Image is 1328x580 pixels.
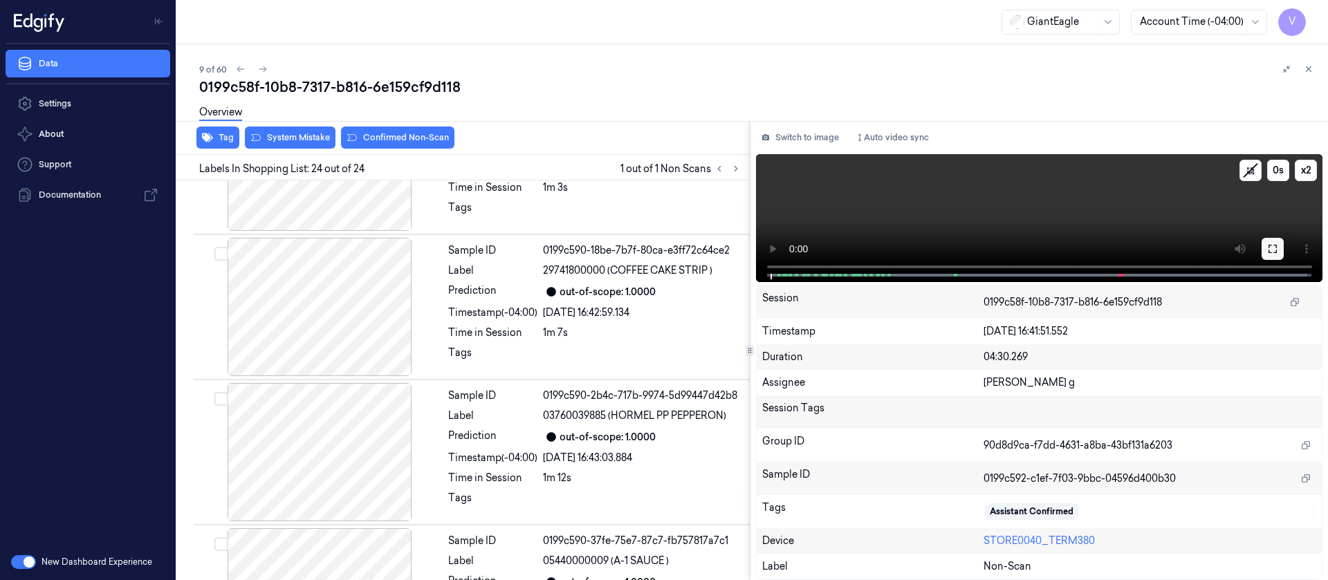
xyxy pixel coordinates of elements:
div: [PERSON_NAME] g [984,375,1316,390]
span: 0199c58f-10b8-7317-b816-6e159cf9d118 [984,295,1162,310]
span: 05440000009 (A-1 SAUCE ) [543,554,669,568]
div: Label [448,554,537,568]
button: Confirmed Non-Scan [341,127,454,149]
div: Duration [762,350,984,364]
a: Documentation [6,181,170,209]
div: 1m 7s [543,326,741,340]
div: Label [448,263,537,278]
div: Group ID [762,434,984,456]
div: Session Tags [762,401,984,423]
div: Device [762,534,984,548]
div: Time in Session [448,180,537,195]
a: Settings [6,90,170,118]
div: Tags [762,501,984,523]
div: [DATE] 16:41:51.552 [984,324,1316,339]
div: Timestamp (-04:00) [448,451,537,465]
div: Timestamp (-04:00) [448,306,537,320]
div: Sample ID [448,389,537,403]
div: Tags [448,491,537,513]
button: V [1278,8,1306,36]
div: Label [448,409,537,423]
div: [DATE] 16:43:03.884 [543,451,741,465]
div: 0199c590-37fe-75e7-87c7-fb757817a7c1 [543,534,741,548]
div: Assistant Confirmed [990,505,1073,518]
span: 9 of 60 [199,64,227,75]
div: Tags [448,346,537,368]
span: 90d8d9ca-f7dd-4631-a8ba-43bf131a6203 [984,438,1172,453]
div: Timestamp [762,324,984,339]
a: Data [6,50,170,77]
div: Prediction [448,429,537,445]
div: out-of-scope: 1.0000 [560,430,656,445]
div: Sample ID [762,467,984,489]
div: Time in Session [448,326,537,340]
div: Sample ID [448,534,537,548]
span: 29741800000 (COFFEE CAKE STRIP ) [543,263,712,278]
div: Session [762,291,984,313]
div: Prediction [448,283,537,300]
div: 0199c58f-10b8-7317-b816-6e159cf9d118 [199,77,1317,97]
span: Labels In Shopping List: 24 out of 24 [199,162,365,176]
div: 04:30.269 [984,350,1316,364]
button: x2 [1295,160,1317,181]
span: 03760039885 (HORMEL PP PEPPERON) [543,409,726,423]
button: Select row [214,247,228,261]
span: 0199c592-c1ef-7f03-9bbc-04596d400b30 [984,471,1176,486]
div: Tags [448,200,537,223]
div: STORE0040_TERM380 [984,534,1316,548]
button: About [6,120,170,148]
div: [DATE] 16:42:59.134 [543,306,741,320]
div: Assignee [762,375,984,390]
div: Sample ID [448,243,537,258]
div: out-of-scope: 1.0000 [560,285,656,299]
div: 1m 12s [543,471,741,485]
span: Non-Scan [984,559,1031,574]
div: 0199c590-2b4c-717b-9974-5d99447d42b8 [543,389,741,403]
button: Select row [214,392,228,406]
button: System Mistake [245,127,335,149]
div: Label [762,559,984,574]
div: Time in Session [448,471,537,485]
button: Switch to image [756,127,845,149]
button: Toggle Navigation [148,10,170,32]
a: Overview [199,105,242,121]
button: Tag [196,127,239,149]
span: 1 out of 1 Non Scans [620,160,744,177]
div: 0199c590-18be-7b7f-80ca-e3ff72c64ce2 [543,243,741,258]
button: Auto video sync [850,127,934,149]
button: Select row [214,537,228,551]
button: 0s [1267,160,1289,181]
div: 1m 3s [543,180,741,195]
a: Support [6,151,170,178]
